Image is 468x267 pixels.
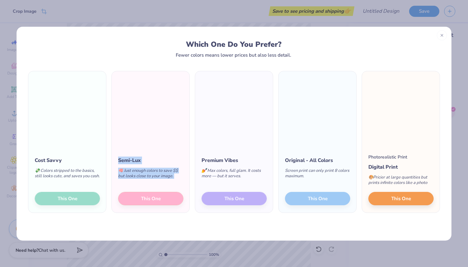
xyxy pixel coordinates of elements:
span: 🎨 [368,174,373,180]
div: Semi-Lux [118,157,183,164]
div: Digital Print [368,163,434,171]
button: This One [368,192,434,205]
div: Pricier at large quantities but prints infinite colors like a photo [368,171,434,192]
div: Screen print can only print 8 colors maximum. [285,164,350,185]
div: Just enough colors to save $$ but looks close to your image. [118,164,183,185]
div: Which One Do You Prefer? [34,40,434,49]
div: Photorealistic Print [368,154,407,160]
span: This One [391,195,411,202]
span: 🧠 [118,168,123,173]
div: Cost Savvy [35,157,100,164]
div: Fewer colors means lower prices but also less detail. [176,53,291,58]
div: Premium Vibes [202,157,267,164]
div: Original - All Colors [285,157,350,164]
div: Max colors, full glam. It costs more — but it serves. [202,164,267,185]
div: Colors stripped to the basics, still looks cute, and saves you cash. [35,164,100,185]
span: 💅 [202,168,207,173]
span: 💸 [35,168,40,173]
